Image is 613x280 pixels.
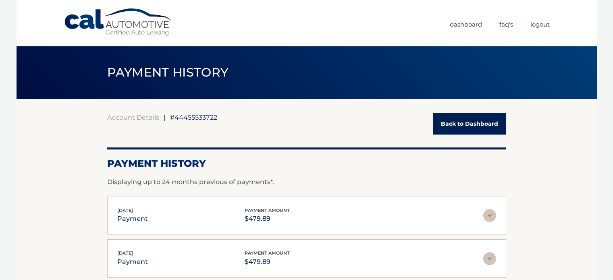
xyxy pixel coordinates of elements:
[450,18,482,31] a: Dashboard
[64,8,172,37] a: Cal Automotive
[245,250,290,256] span: payment amount
[530,18,550,31] a: Logout
[433,113,506,135] a: Back to Dashboard
[164,113,166,121] span: |
[245,256,290,268] p: $479.89
[117,256,148,268] p: payment
[499,18,513,31] a: FAQ's
[117,207,133,213] span: [DATE]
[107,177,506,187] p: Displaying up to 24 months previous of payments*.
[107,113,159,121] a: Account Details
[483,252,496,265] img: accordion-rest.svg
[170,113,217,121] span: #44455533722
[107,158,506,170] h2: Payment History
[483,209,496,222] img: accordion-rest.svg
[117,213,148,224] p: payment
[245,213,290,224] p: $479.89
[117,250,133,256] span: [DATE]
[107,65,229,80] span: PAYMENT HISTORY
[245,207,290,213] span: payment amount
